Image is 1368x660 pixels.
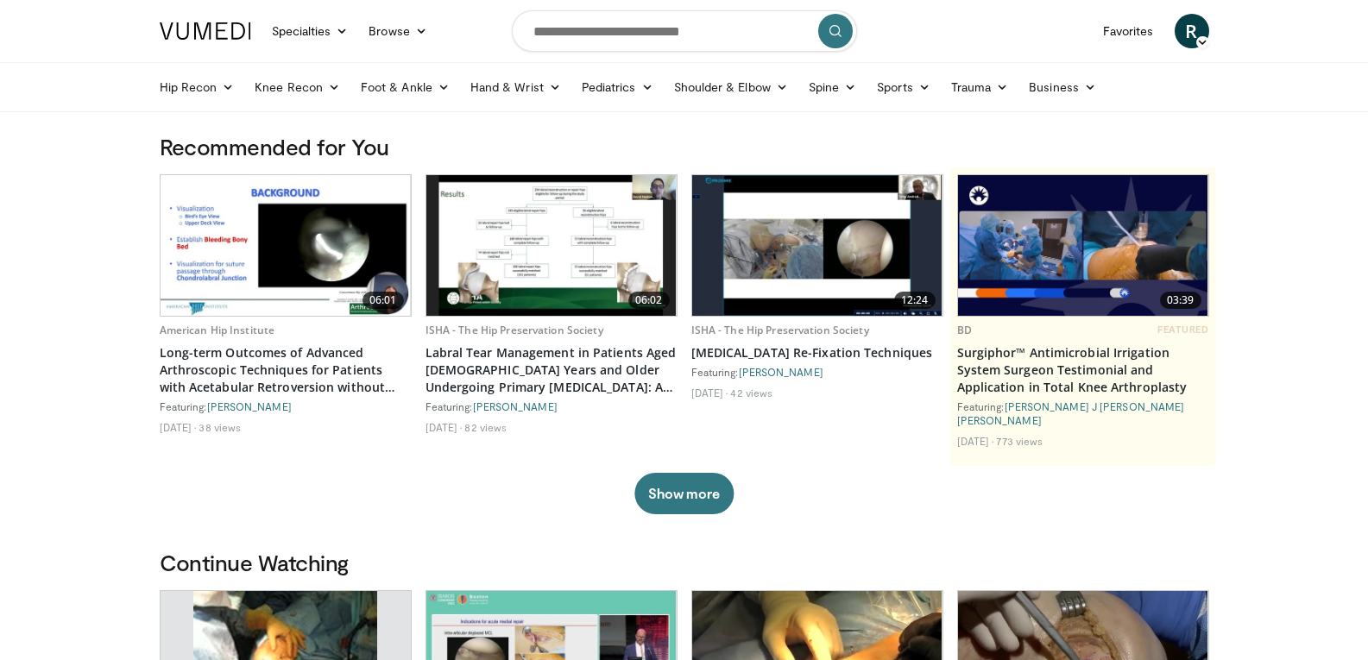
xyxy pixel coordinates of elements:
[362,292,404,309] span: 06:01
[691,365,943,379] div: Featuring:
[628,292,670,309] span: 06:02
[149,70,245,104] a: Hip Recon
[894,292,936,309] span: 12:24
[426,344,678,396] a: Labral Tear Management in Patients Aged [DEMOGRAPHIC_DATA] Years and Older Undergoing Primary [ME...
[739,366,823,378] a: [PERSON_NAME]
[160,399,412,413] div: Featuring:
[161,175,411,316] img: 27dd7ad6-2090-4d95-bbfe-d16b75ea9a7f.620x360_q85_upscale.jpg
[957,323,972,337] a: BD
[160,323,275,337] a: American Hip Institute
[160,549,1209,576] h3: Continue Watching
[512,10,857,52] input: Search topics, interventions
[958,175,1208,316] img: 70422da6-974a-44ac-bf9d-78c82a89d891.620x360_q85_upscale.jpg
[262,14,359,48] a: Specialties
[571,70,664,104] a: Pediatrics
[244,70,350,104] a: Knee Recon
[207,400,292,412] a: [PERSON_NAME]
[691,344,943,361] a: [MEDICAL_DATA] Re-Fixation Techniques
[1160,292,1201,309] span: 03:39
[426,175,677,316] img: ad9ca3fd-d183-4bc9-8458-4cbc10f663e4.620x360_q85_upscale.jpg
[957,400,1185,426] a: [PERSON_NAME] J [PERSON_NAME] [PERSON_NAME]
[691,386,728,399] li: [DATE]
[798,70,867,104] a: Spine
[350,70,460,104] a: Foot & Ankle
[426,420,463,434] li: [DATE]
[1175,14,1209,48] a: R
[160,133,1209,160] h3: Recommended for You
[199,420,241,434] li: 38 views
[692,175,942,316] img: 25f106b2-e97f-44fd-8f7a-c014639922f8.620x360_q85_upscale.jpg
[941,70,1019,104] a: Trauma
[867,70,941,104] a: Sports
[996,434,1043,448] li: 773 views
[1093,14,1164,48] a: Favorites
[460,70,571,104] a: Hand & Wrist
[426,175,677,316] a: 06:02
[1018,70,1106,104] a: Business
[664,70,798,104] a: Shoulder & Elbow
[1157,324,1208,336] span: FEATURED
[473,400,558,412] a: [PERSON_NAME]
[957,399,1209,427] div: Featuring:
[634,473,734,514] button: Show more
[958,175,1208,316] a: 03:39
[426,323,603,337] a: ISHA - The Hip Preservation Society
[426,399,678,413] div: Featuring:
[464,420,507,434] li: 82 views
[161,175,411,316] a: 06:01
[691,323,869,337] a: ISHA - The Hip Preservation Society
[730,386,772,399] li: 42 views
[160,344,412,396] a: Long-term Outcomes of Advanced Arthroscopic Techniques for Patients with Acetabular Retroversion ...
[160,420,197,434] li: [DATE]
[358,14,438,48] a: Browse
[957,434,994,448] li: [DATE]
[160,22,251,40] img: VuMedi Logo
[692,175,942,316] a: 12:24
[957,344,1209,396] a: Surgiphor™ Antimicrobial Irrigation System Surgeon Testimonial and Application in Total Knee Arth...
